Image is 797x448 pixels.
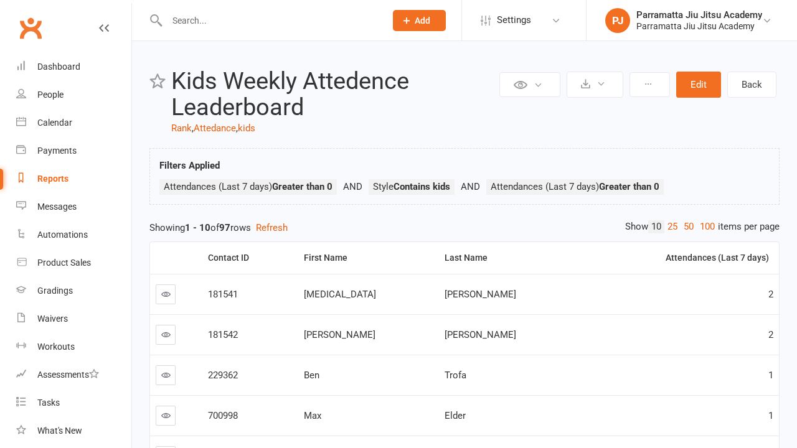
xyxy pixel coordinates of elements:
span: , [236,123,238,134]
div: First Name [304,253,429,263]
div: Workouts [37,342,75,352]
span: 229362 [208,370,238,381]
span: Trofa [445,370,466,381]
div: People [37,90,64,100]
a: Product Sales [16,249,131,277]
a: Reports [16,165,131,193]
span: Style [373,181,450,192]
div: Contact ID [208,253,288,263]
span: Elder [445,410,466,421]
div: Automations [37,230,88,240]
div: PJ [605,8,630,33]
a: 50 [681,220,697,233]
span: [PERSON_NAME] [304,329,375,340]
div: Payments [37,146,77,156]
span: , [192,123,194,134]
a: Dashboard [16,53,131,81]
span: 2 [768,329,773,340]
a: Gradings [16,277,131,305]
span: Ben [304,370,319,381]
div: Attendances (Last 7 days) [584,253,769,263]
a: Calendar [16,109,131,137]
div: Show items per page [625,220,780,233]
div: What's New [37,426,82,436]
div: Parramatta Jiu Jitsu Academy [636,21,762,32]
span: 2 [768,289,773,300]
div: Gradings [37,286,73,296]
a: Back [727,72,776,98]
strong: 1 - 10 [185,222,210,233]
div: Waivers [37,314,68,324]
span: 181542 [208,329,238,340]
h2: Kids Weekly Attedence Leaderboard [171,68,496,121]
span: Max [304,410,321,421]
a: 10 [648,220,664,233]
a: Assessments [16,361,131,389]
span: [MEDICAL_DATA] [304,289,376,300]
div: Reports [37,174,68,184]
button: Add [393,10,446,31]
strong: 97 [219,222,230,233]
a: Automations [16,221,131,249]
strong: Filters Applied [159,160,220,171]
a: Payments [16,137,131,165]
input: Search... [163,12,377,29]
div: Showing of rows [149,220,780,235]
div: Parramatta Jiu Jitsu Academy [636,9,762,21]
div: Assessments [37,370,99,380]
div: Tasks [37,398,60,408]
span: 181541 [208,289,238,300]
a: Tasks [16,389,131,417]
span: [PERSON_NAME] [445,329,516,340]
strong: Contains kids [394,181,450,192]
span: 700998 [208,410,238,421]
strong: Greater than 0 [272,181,332,192]
a: Rank [171,123,192,134]
span: [PERSON_NAME] [445,289,516,300]
div: Last Name [445,253,568,263]
a: kids [238,123,255,134]
div: Dashboard [37,62,80,72]
span: 1 [768,370,773,381]
a: 100 [697,220,718,233]
a: People [16,81,131,109]
a: What's New [16,417,131,445]
button: Edit [676,72,721,98]
div: Messages [37,202,77,212]
span: Settings [497,6,531,34]
div: Calendar [37,118,72,128]
span: Add [415,16,430,26]
span: 1 [768,410,773,421]
a: 25 [664,220,681,233]
span: Attendances (Last 7 days) [164,181,332,192]
a: Attedance [194,123,236,134]
button: Refresh [256,220,288,235]
div: Product Sales [37,258,91,268]
a: Waivers [16,305,131,333]
strong: Greater than 0 [599,181,659,192]
a: Clubworx [15,12,46,44]
span: Attendances (Last 7 days) [491,181,659,192]
a: Workouts [16,333,131,361]
a: Messages [16,193,131,221]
